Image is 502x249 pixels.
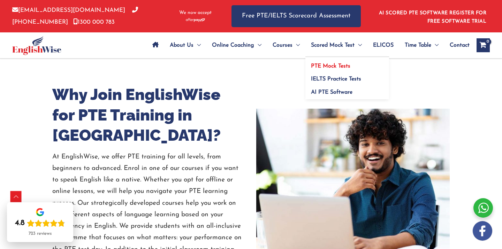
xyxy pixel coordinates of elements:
img: Afterpay-Logo [186,18,205,22]
span: Menu Toggle [431,33,439,57]
span: AI PTE Software [311,90,352,95]
div: 4.8 [15,218,25,228]
nav: Site Navigation: Main Menu [147,33,470,57]
a: Scored Mock TestMenu Toggle [305,33,367,57]
span: Online Coaching [212,33,254,57]
span: Menu Toggle [193,33,201,57]
a: ELICOS [367,33,399,57]
a: IELTS Practice Tests [305,70,389,84]
a: AI PTE Software [305,83,389,99]
span: Time Table [405,33,431,57]
span: About Us [170,33,193,57]
span: Contact [450,33,470,57]
a: AI SCORED PTE SOFTWARE REGISTER FOR FREE SOFTWARE TRIAL [379,10,487,24]
span: IELTS Practice Tests [311,76,361,82]
h2: Why Join EnglishWise for PTE Training in [GEOGRAPHIC_DATA]? [52,85,246,146]
span: ELICOS [373,33,394,57]
a: Time TableMenu Toggle [399,33,444,57]
span: Menu Toggle [292,33,300,57]
a: [EMAIL_ADDRESS][DOMAIN_NAME] [12,7,125,13]
span: Menu Toggle [254,33,261,57]
aside: Header Widget 1 [375,5,490,28]
div: Rating: 4.8 out of 5 [15,218,65,228]
a: About UsMenu Toggle [164,33,206,57]
a: 1300 000 783 [73,19,115,25]
a: [PHONE_NUMBER] [12,7,138,25]
img: cropped-ew-logo [12,36,61,55]
a: Online CoachingMenu Toggle [206,33,267,57]
span: Menu Toggle [355,33,362,57]
span: PTE Mock Tests [311,63,350,69]
a: Contact [444,33,470,57]
a: View Shopping Cart, empty [477,38,490,52]
a: Free PTE/IELTS Scorecard Assessment [231,5,361,27]
span: We now accept [179,9,212,16]
span: Courses [273,33,292,57]
img: white-facebook.png [473,221,492,241]
span: Scored Mock Test [311,33,355,57]
a: PTE Mock Tests [305,57,389,70]
div: 723 reviews [29,231,52,236]
a: CoursesMenu Toggle [267,33,305,57]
